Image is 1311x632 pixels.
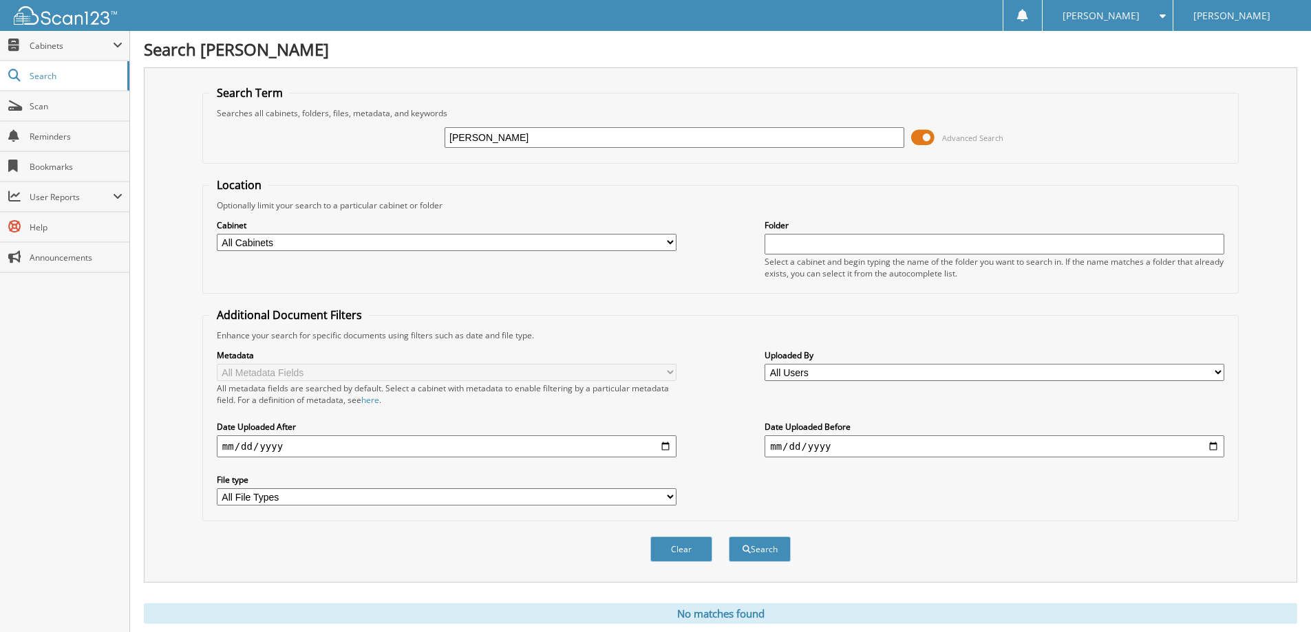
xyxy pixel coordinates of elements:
[210,329,1231,341] div: Enhance your search for specific documents using filters such as date and file type.
[217,219,676,231] label: Cabinet
[942,133,1003,143] span: Advanced Search
[765,219,1224,231] label: Folder
[30,100,122,112] span: Scan
[144,603,1297,624] div: No matches found
[765,349,1224,361] label: Uploaded By
[30,131,122,142] span: Reminders
[765,421,1224,433] label: Date Uploaded Before
[210,177,268,193] legend: Location
[650,536,712,562] button: Clear
[1063,12,1140,20] span: [PERSON_NAME]
[30,40,113,52] span: Cabinets
[30,161,122,173] span: Bookmarks
[765,256,1224,279] div: Select a cabinet and begin typing the name of the folder you want to search in. If the name match...
[30,221,122,233] span: Help
[210,107,1231,119] div: Searches all cabinets, folders, files, metadata, and keywords
[144,38,1297,61] h1: Search [PERSON_NAME]
[217,474,676,486] label: File type
[30,70,120,82] span: Search
[217,382,676,406] div: All metadata fields are searched by default. Select a cabinet with metadata to enable filtering b...
[217,435,676,457] input: start
[217,421,676,433] label: Date Uploaded After
[729,536,791,562] button: Search
[361,394,379,406] a: here
[210,307,369,323] legend: Additional Document Filters
[210,85,290,100] legend: Search Term
[217,349,676,361] label: Metadata
[210,199,1231,211] div: Optionally limit your search to a particular cabinet or folder
[1193,12,1270,20] span: [PERSON_NAME]
[30,252,122,263] span: Announcements
[14,6,117,25] img: scan123-logo-white.svg
[30,191,113,203] span: User Reports
[765,435,1224,457] input: end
